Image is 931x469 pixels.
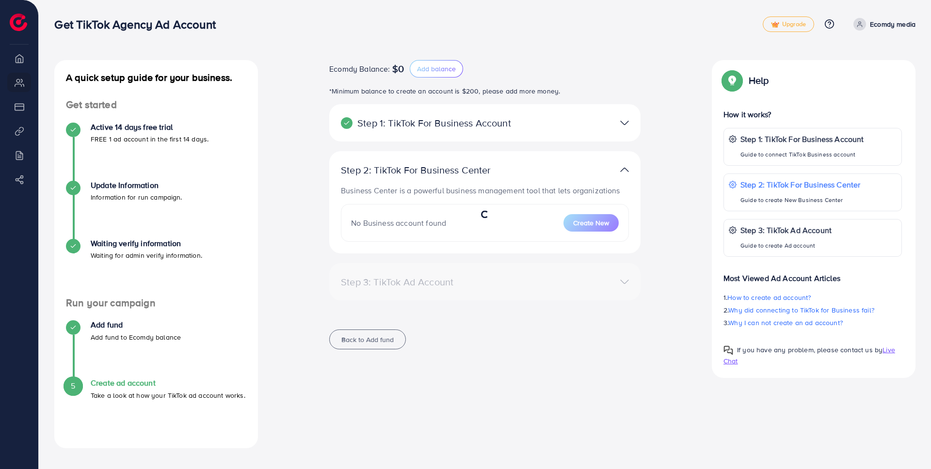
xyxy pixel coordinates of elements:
p: Guide to create Ad account [740,240,832,251]
p: Most Viewed Ad Account Articles [723,265,902,284]
span: $0 [392,63,404,75]
p: Take a look at how your TikTok ad account works. [91,390,245,401]
span: 5 [71,380,75,391]
p: 3. [723,317,902,328]
p: 2. [723,304,902,316]
p: Add fund to Ecomdy balance [91,331,181,343]
img: logo [10,14,27,31]
p: Waiting for admin verify information. [91,250,202,261]
img: TikTok partner [620,163,629,177]
li: Update Information [54,181,258,239]
span: Add balance [417,64,456,74]
h4: Active 14 days free trial [91,123,209,132]
span: Ecomdy Balance: [329,63,390,75]
p: Help [749,75,769,86]
span: Upgrade [771,21,806,28]
p: Step 1: TikTok For Business Account [341,117,528,129]
span: Back to Add fund [341,335,394,344]
h4: Get started [54,99,258,111]
p: How it works? [723,109,902,120]
p: FREE 1 ad account in the first 14 days. [91,133,209,145]
p: Step 2: TikTok For Business Center [341,164,528,176]
h4: Waiting verify information [91,239,202,248]
p: Guide to create New Business Center [740,194,860,206]
h4: Update Information [91,181,182,190]
button: Add balance [410,60,463,78]
p: Step 2: TikTok For Business Center [740,179,860,190]
p: Information for run campaign. [91,191,182,203]
p: Ecomdy media [870,18,915,30]
span: Why did connecting to TikTok for Business fail? [728,305,874,315]
h4: Run your campaign [54,297,258,309]
li: Add fund [54,320,258,378]
img: Popup guide [723,345,733,355]
p: Step 1: TikTok For Business Account [740,133,864,145]
span: Why I can not create an ad account? [728,318,843,328]
span: How to create ad account? [727,293,811,302]
p: 1. [723,292,902,303]
h4: Create ad account [91,378,245,388]
button: Back to Add fund [329,329,406,349]
h4: A quick setup guide for your business. [54,72,258,83]
h3: Get TikTok Agency Ad Account [54,17,223,31]
span: *Minimum balance to create an account is $200, please add more money. [329,86,560,96]
span: If you have any problem, please contact us by [737,345,883,355]
img: Popup guide [723,72,741,89]
li: Waiting verify information [54,239,258,297]
p: Guide to connect TikTok Business account [740,149,864,160]
li: Create ad account [54,378,258,437]
img: TikTok partner [620,116,629,130]
a: Ecomdy media [850,18,915,31]
li: Active 14 days free trial [54,123,258,181]
img: tick [771,21,779,28]
p: Step 3: TikTok Ad Account [740,224,832,236]
h4: Add fund [91,320,181,329]
a: tickUpgrade [763,16,814,32]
